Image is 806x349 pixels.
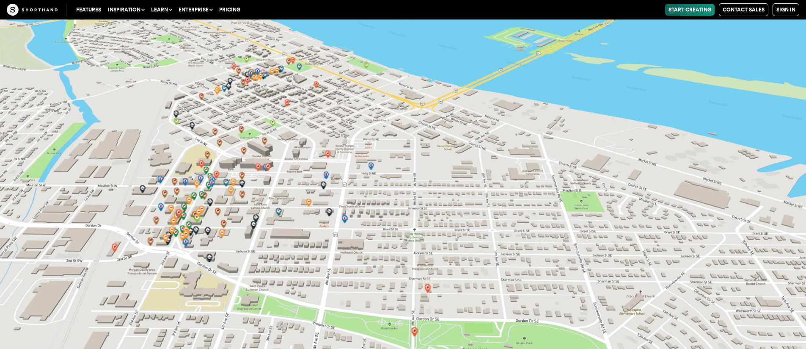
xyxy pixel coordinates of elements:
[148,4,175,16] button: Learn
[719,3,768,16] a: Contact Sales
[216,4,244,16] a: Pricing
[73,4,105,16] a: Features
[665,4,715,16] a: Start Creating
[105,4,148,16] button: Inspiration
[773,3,799,16] a: Sign in
[175,4,216,16] button: Enterprise
[7,4,58,16] img: The Craft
